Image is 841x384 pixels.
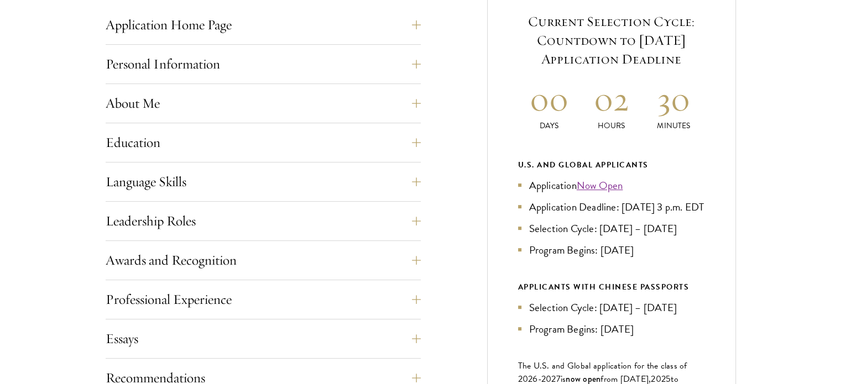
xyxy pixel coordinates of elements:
h2: 30 [642,78,705,120]
li: Application [518,177,705,193]
li: Selection Cycle: [DATE] – [DATE] [518,220,705,236]
a: Now Open [577,177,623,193]
button: Language Skills [106,169,421,195]
h2: 02 [580,78,642,120]
button: Personal Information [106,51,421,77]
div: U.S. and Global Applicants [518,158,705,172]
button: Professional Experience [106,286,421,313]
h5: Current Selection Cycle: Countdown to [DATE] Application Deadline [518,12,705,69]
button: Education [106,129,421,156]
div: APPLICANTS WITH CHINESE PASSPORTS [518,280,705,294]
p: Hours [580,120,642,131]
button: Leadership Roles [106,208,421,234]
li: Selection Cycle: [DATE] – [DATE] [518,299,705,315]
button: Essays [106,325,421,352]
li: Application Deadline: [DATE] 3 p.m. EDT [518,199,705,215]
p: Minutes [642,120,705,131]
h2: 00 [518,78,581,120]
li: Program Begins: [DATE] [518,321,705,337]
button: About Me [106,90,421,117]
button: Application Home Page [106,12,421,38]
p: Days [518,120,581,131]
li: Program Begins: [DATE] [518,242,705,258]
button: Awards and Recognition [106,247,421,273]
